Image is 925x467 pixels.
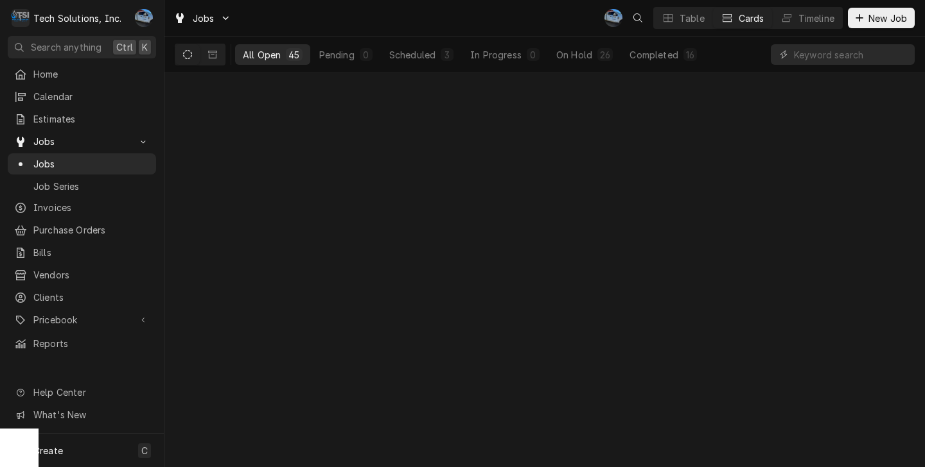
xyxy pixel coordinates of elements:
a: Job Series [8,176,156,197]
span: Estimates [33,112,150,126]
div: 0 [529,48,537,62]
a: Go to Pricebook [8,309,156,330]
div: 26 [600,48,610,62]
span: Home [33,67,150,81]
span: C [141,444,148,457]
a: Calendar [8,86,156,107]
div: Tech Solutions, Inc.'s Avatar [12,9,30,27]
div: Table [680,12,705,25]
div: 16 [686,48,694,62]
div: JP [604,9,622,27]
span: What's New [33,408,148,421]
span: New Job [866,12,910,25]
div: T [12,9,30,27]
div: Joe Paschal's Avatar [135,9,153,27]
a: Bills [8,242,156,263]
span: K [142,40,148,54]
span: Vendors [33,268,150,282]
button: Search anythingCtrlK [8,36,156,58]
div: Tech Solutions, Inc. [33,12,121,25]
a: Clients [8,287,156,308]
span: Jobs [33,157,150,171]
span: Calendar [33,90,150,103]
a: Vendors [8,264,156,285]
div: 3 [443,48,451,62]
span: Bills [33,246,150,259]
div: JP [135,9,153,27]
span: Create [33,445,63,456]
button: Open search [628,8,648,28]
a: Go to Jobs [8,131,156,152]
a: Home [8,64,156,85]
a: Invoices [8,197,156,218]
a: Reports [8,333,156,354]
div: 45 [288,48,299,62]
span: Help Center [33,386,148,399]
input: Keyword search [794,44,908,65]
span: Purchase Orders [33,223,150,237]
div: Joe Paschal's Avatar [604,9,622,27]
div: All Open [243,48,281,62]
span: Clients [33,291,150,304]
div: Scheduled [389,48,436,62]
span: Jobs [33,135,130,148]
span: Search anything [31,40,101,54]
a: Go to What's New [8,404,156,425]
span: Reports [33,337,150,350]
div: Timeline [798,12,834,25]
a: Go to Jobs [168,8,236,29]
div: Cards [739,12,764,25]
a: Go to Help Center [8,382,156,403]
span: Invoices [33,201,150,214]
a: Jobs [8,153,156,174]
div: 0 [362,48,370,62]
span: Ctrl [116,40,133,54]
div: In Progress [470,48,522,62]
div: On Hold [556,48,592,62]
a: Purchase Orders [8,219,156,241]
a: Estimates [8,108,156,130]
div: Pending [319,48,355,62]
span: Job Series [33,180,150,193]
span: Jobs [193,12,215,25]
button: New Job [848,8,915,28]
div: Completed [630,48,678,62]
span: Pricebook [33,313,130,327]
